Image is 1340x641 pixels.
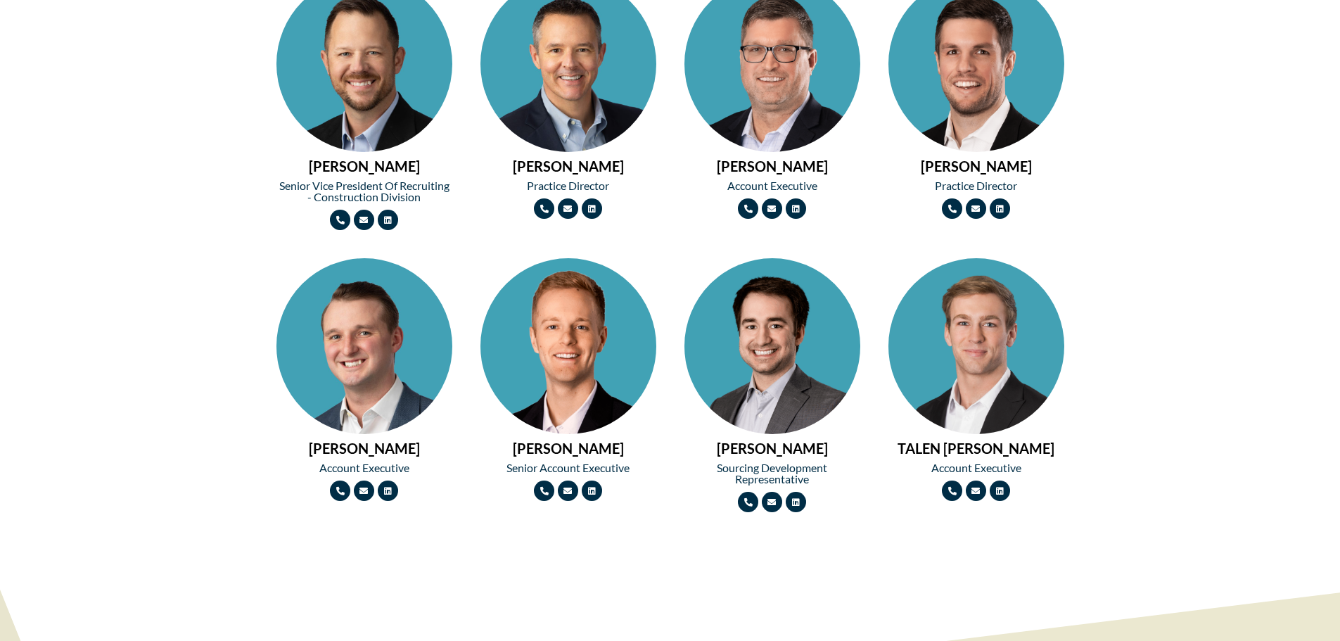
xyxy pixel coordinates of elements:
h2: [PERSON_NAME] [276,441,452,455]
h2: [PERSON_NAME] [480,441,656,455]
h2: Practice Director [480,180,656,191]
h2: TALEN [PERSON_NAME] [888,441,1064,455]
h2: [PERSON_NAME] [480,159,656,173]
h2: Account Executive [684,180,860,191]
h2: Account Executive [888,462,1064,474]
h2: Sourcing Development Representative [684,462,860,485]
h2: [PERSON_NAME] [684,441,860,455]
h2: Practice Director [888,180,1064,191]
h2: Senior Account Executive [480,462,656,474]
h2: Senior Vice President of Recruiting - Construction Division [276,180,452,203]
h2: [PERSON_NAME] [684,159,860,173]
h2: [PERSON_NAME] [888,159,1064,173]
h2: Account Executive [276,462,452,474]
h2: [PERSON_NAME] [276,159,452,173]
